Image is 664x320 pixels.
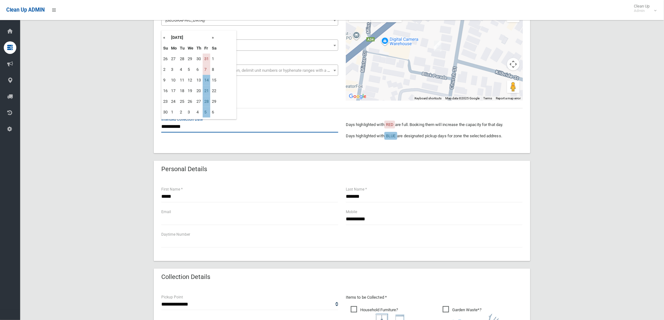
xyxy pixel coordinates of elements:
[162,32,169,43] th: «
[195,54,203,64] td: 30
[162,107,169,118] td: 30
[210,43,218,54] th: Sa
[203,86,210,96] td: 21
[162,75,169,86] td: 9
[195,75,203,86] td: 13
[496,97,521,100] a: Report a map error
[195,86,203,96] td: 20
[195,107,203,118] td: 4
[210,96,218,107] td: 29
[178,54,186,64] td: 28
[169,54,178,64] td: 27
[154,271,218,283] header: Collection Details
[386,134,395,138] span: BLUE
[347,92,368,101] img: Google
[346,294,523,301] p: Items to be Collected *
[162,43,169,54] th: Su
[178,96,186,107] td: 25
[169,32,210,43] th: [DATE]
[162,64,169,75] td: 2
[169,43,178,54] th: Mo
[186,64,195,75] td: 5
[178,107,186,118] td: 2
[186,107,195,118] td: 3
[186,43,195,54] th: We
[169,75,178,86] td: 10
[162,86,169,96] td: 16
[162,96,169,107] td: 23
[203,43,210,54] th: Fr
[445,97,479,100] span: Map data ©2025 Google
[169,64,178,75] td: 3
[186,86,195,96] td: 19
[203,107,210,118] td: 5
[347,92,368,101] a: Open this area in Google Maps (opens a new window)
[415,96,442,101] button: Keyboard shortcuts
[169,96,178,107] td: 24
[210,75,218,86] td: 15
[163,41,337,50] span: 56
[195,64,203,75] td: 6
[169,107,178,118] td: 1
[203,96,210,107] td: 28
[195,96,203,107] td: 27
[507,58,520,71] button: Map camera controls
[210,86,218,96] td: 22
[483,97,492,100] a: Terms (opens in new tab)
[186,75,195,86] td: 12
[203,64,210,75] td: 7
[210,107,218,118] td: 6
[161,39,338,51] span: 56
[186,96,195,107] td: 26
[210,32,218,43] th: »
[186,54,195,64] td: 29
[178,75,186,86] td: 11
[203,54,210,64] td: 31
[195,43,203,54] th: Th
[634,8,650,13] small: Admin
[163,16,337,25] span: Church Street (CANTERBURY 2193)
[631,4,656,13] span: Clean Up
[154,163,215,175] header: Personal Details
[507,81,520,93] button: Drag Pegman onto the map to open Street View
[434,41,442,51] div: 56 Church Street, CANTERBURY NSW 2193
[210,64,218,75] td: 8
[210,54,218,64] td: 1
[169,86,178,96] td: 17
[203,75,210,86] td: 14
[162,54,169,64] td: 26
[346,121,523,129] p: Days highlighted with are full. Booking them will increase the capacity for that day.
[178,86,186,96] td: 18
[6,7,45,13] span: Clean Up ADMIN
[386,122,394,127] span: RED
[346,132,523,140] p: Days highlighted with are designated pickup days for zone the selected address.
[178,64,186,75] td: 4
[178,43,186,54] th: Tu
[165,68,341,73] span: Select the unit number from the dropdown, delimit unit numbers or hyphenate ranges with a comma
